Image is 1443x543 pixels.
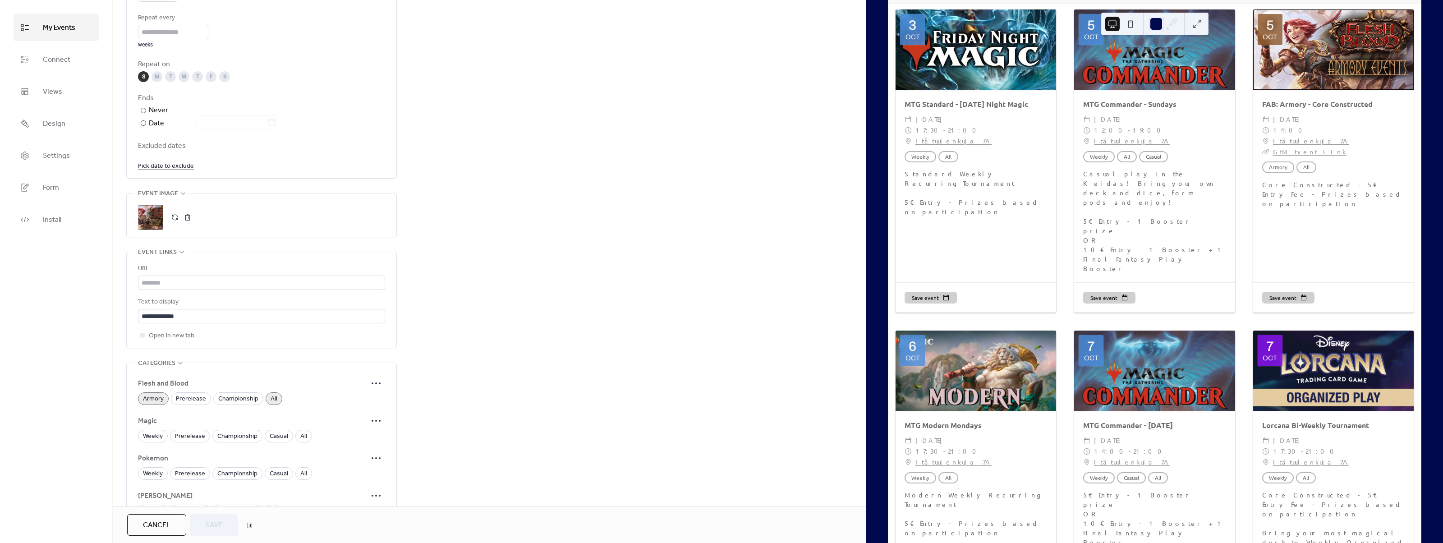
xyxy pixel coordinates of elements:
div: ​ [905,114,912,125]
a: Itätuulenkuja 7A [915,457,992,468]
span: Prerelease [176,394,206,405]
span: Excluded dates [138,141,385,152]
div: 3 [909,18,916,32]
a: Settings [14,142,99,169]
span: 14:00 [1094,446,1129,457]
span: Flesh and Blood [138,378,367,389]
span: Connect [43,53,70,67]
button: Save event [1083,292,1135,304]
div: 5 [1087,18,1095,32]
span: Weekly [143,506,163,517]
span: [PERSON_NAME] [138,491,367,502]
span: [DATE] [1094,435,1125,446]
div: ​ [1083,136,1090,147]
span: - [943,125,948,136]
span: Pokemon [138,453,367,464]
a: Itätuulenkuja 7A [915,136,992,147]
span: [DATE] [1273,435,1304,446]
div: MTG Standard - [DATE] Night Magic [896,99,1056,110]
div: weeks [138,41,208,48]
div: 5 [1266,18,1274,32]
div: ​ [1083,125,1090,136]
span: 12:00 [1094,125,1128,136]
span: 21:00 [948,446,982,457]
span: 17:30 [915,125,943,136]
span: Weekly [143,431,163,442]
span: 21:00 [1305,446,1339,457]
span: [DATE] [915,435,947,446]
span: Event links [138,247,177,258]
div: Modern Weekly Recurring Tournament 5€ Entry - Prizes based on participation [896,490,1056,538]
span: Form [43,181,59,195]
div: 7 [1087,340,1095,353]
div: Oct [1084,34,1098,41]
div: Oct [905,34,920,41]
a: Itätuulenkuja 7A [1273,457,1349,468]
span: 17:30 [1273,446,1301,457]
div: ​ [1262,457,1269,468]
a: Itätuulenkuja 7A [1094,457,1170,468]
span: All [270,506,276,517]
a: Install [14,206,99,233]
button: Save event [1262,292,1314,304]
span: Prerelease [175,506,205,517]
div: Repeat on [138,59,383,70]
div: Lorcana Bi-Weekly Tournament [1253,420,1414,431]
div: Repeat every [138,13,207,23]
div: Casual play in the Keidas! Bring your own deck and dice, form pods and enjoy! 5€ Entry - 1 Booste... [1074,169,1235,273]
span: - [1128,125,1132,136]
div: ​ [1262,114,1269,125]
span: 21:00 [948,125,982,136]
div: F [206,71,216,82]
div: Oct [1263,355,1277,362]
a: Views [14,78,99,105]
span: Install [43,213,61,227]
span: [DATE] [1094,114,1125,125]
div: ​ [1083,446,1090,457]
div: M [152,71,162,82]
span: 19:00 [1132,125,1166,136]
span: All [271,394,277,405]
div: Text to display [138,297,383,308]
span: Cancel [143,520,170,531]
span: Pick date to exclude [138,161,194,172]
div: ​ [1083,435,1090,446]
a: My Events [14,14,99,41]
span: Prerelease [175,469,205,479]
div: 6 [909,340,916,353]
a: Itätuulenkuja 7A [1273,136,1349,147]
span: My Events [43,21,75,35]
div: Oct [1263,34,1277,41]
div: W [179,71,189,82]
div: ​ [1262,147,1269,157]
span: [DATE] [1273,114,1304,125]
span: Event image [138,189,178,199]
div: Core Constructed - 5€ Entry Fee - Prizes based on participation [1253,180,1414,208]
div: Standard Weekly Recurring Tournament 5€ Entry - Prizes based on participation [896,169,1056,216]
span: 17:30 [915,446,943,457]
div: 7 [1266,340,1274,353]
div: ​ [1262,125,1269,136]
div: Oct [1084,355,1098,362]
a: FAB: Armory - Core Constructed [1262,99,1373,109]
a: Form [14,174,99,201]
span: - [1129,446,1133,457]
span: 14:00 [1273,125,1308,136]
div: S [219,71,230,82]
span: Settings [43,149,70,163]
span: All [300,431,307,442]
div: Date [149,118,276,129]
span: Championship [217,469,257,479]
a: GEM Event Link [1273,147,1346,156]
button: Save event [905,292,957,304]
span: Magic [138,416,367,427]
div: ​ [905,446,912,457]
div: ​ [905,457,912,468]
div: ​ [1262,136,1269,147]
span: Championship [217,431,257,442]
div: Never [149,105,169,116]
span: - [1301,446,1305,457]
span: All [300,469,307,479]
div: S [138,71,149,82]
div: MTG Commander - [DATE] [1074,420,1235,431]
